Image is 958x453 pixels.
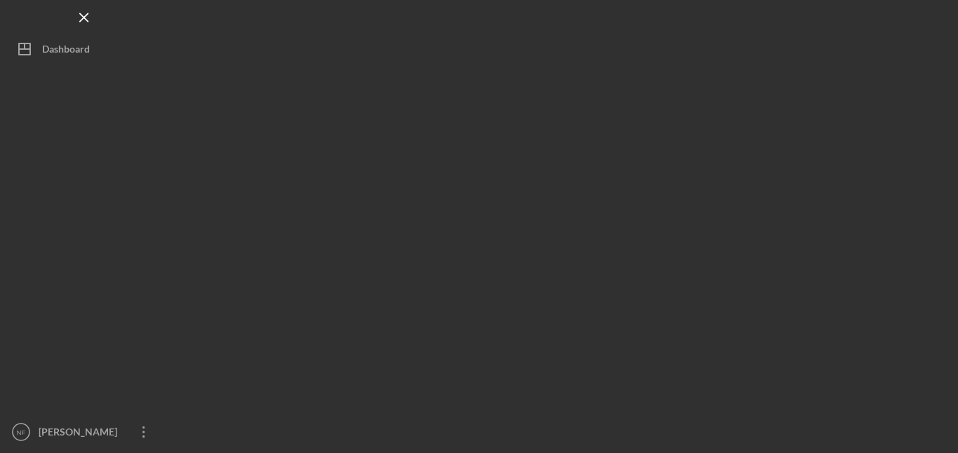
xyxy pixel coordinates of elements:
button: Dashboard [7,35,161,63]
button: NF[PERSON_NAME] [7,418,161,446]
div: Dashboard [42,35,90,67]
div: [PERSON_NAME] [35,418,126,449]
text: NF [17,428,26,436]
